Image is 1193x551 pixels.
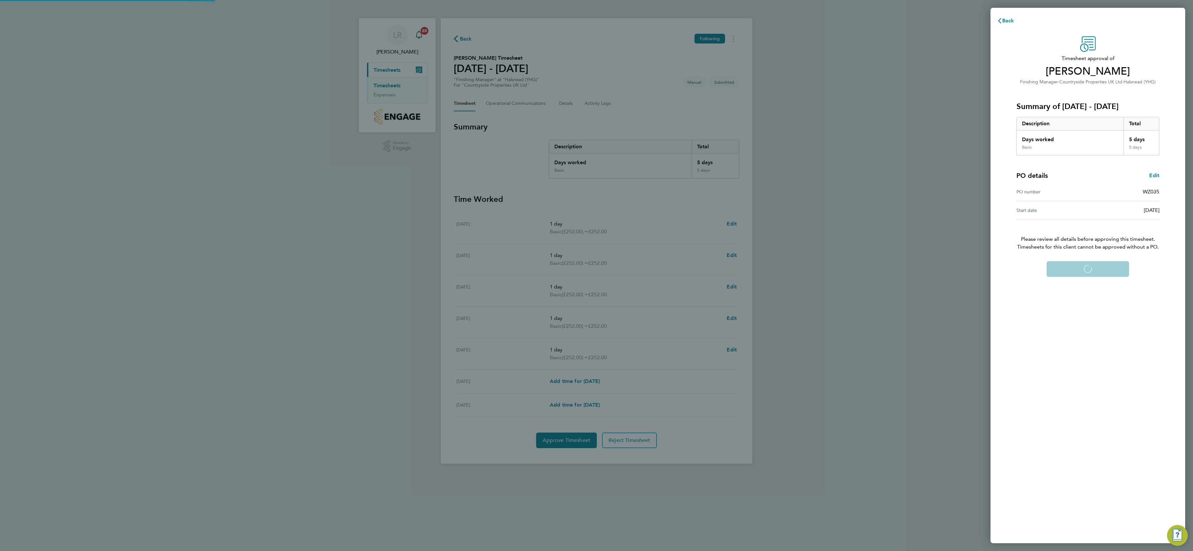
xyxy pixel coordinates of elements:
[1009,243,1167,251] span: Timesheets for this client cannot be approved without a PO.
[1167,525,1188,546] button: Engage Resource Center
[1149,172,1159,178] span: Edit
[1017,117,1124,130] div: Description
[1058,79,1059,85] span: ·
[1016,206,1088,214] div: Start date
[1002,18,1014,24] span: Back
[1016,117,1159,155] div: Summary of 15 - 21 Sep 2025
[1009,220,1167,251] p: Please review all details before approving this timesheet.
[1020,79,1058,85] span: Finishing Manager
[1016,101,1159,112] h3: Summary of [DATE] - [DATE]
[1016,188,1088,196] div: PO number
[1124,79,1156,85] span: Halsnead (YHG)
[1016,55,1159,62] span: Timesheet approval of
[1149,172,1159,179] a: Edit
[1143,189,1159,195] span: WZ035
[1124,145,1159,155] div: 5 days
[1088,206,1159,214] div: [DATE]
[1059,79,1122,85] span: Countryside Properties UK Ltd
[1016,171,1048,180] h4: PO details
[1122,79,1124,85] span: ·
[1124,117,1159,130] div: Total
[1124,130,1159,145] div: 5 days
[1017,130,1124,145] div: Days worked
[1022,145,1032,150] div: Basic
[1016,65,1159,78] span: [PERSON_NAME]
[990,14,1021,27] button: Back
